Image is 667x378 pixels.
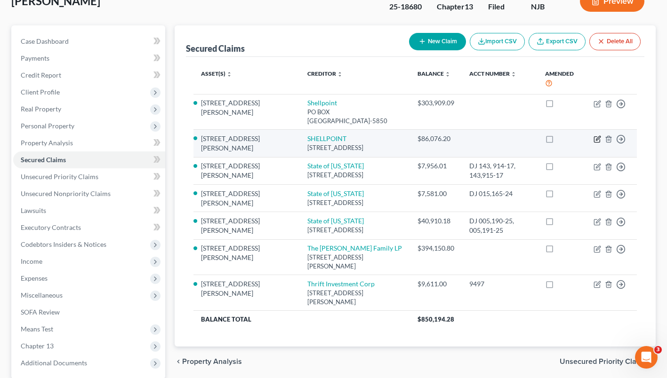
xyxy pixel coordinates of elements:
span: Chapter 13 [21,342,54,350]
th: Balance Total [193,310,410,327]
div: DJ 015,165-24 [469,189,530,198]
div: [STREET_ADDRESS][PERSON_NAME] [307,253,402,270]
a: Credit Report [13,67,165,84]
a: Asset(s) unfold_more [201,70,232,77]
div: Filed [488,1,516,12]
div: $303,909.09 [418,98,454,108]
button: New Claim [409,33,466,50]
span: $850,194.28 [418,315,454,323]
li: [STREET_ADDRESS][PERSON_NAME] [201,244,292,262]
span: Unsecured Priority Claims [21,173,98,181]
span: Secured Claims [21,156,66,164]
a: Export CSV [529,33,586,50]
div: [STREET_ADDRESS] [307,171,402,180]
a: Shellpoint [307,99,337,107]
th: Amended [538,64,586,94]
div: $40,910.18 [418,216,454,226]
span: Personal Property [21,122,74,130]
div: $86,076.20 [418,134,454,143]
a: SHELLPOINT [307,134,346,142]
span: Property Analysis [21,139,73,147]
i: unfold_more [337,71,343,77]
a: State of [US_STATE] [307,217,364,225]
li: [STREET_ADDRESS][PERSON_NAME] [201,161,292,180]
div: 9497 [469,279,530,289]
span: Codebtors Insiders & Notices [21,240,106,248]
i: unfold_more [445,71,450,77]
span: 3 [654,346,662,354]
span: Expenses [21,274,48,282]
div: Chapter [437,1,473,12]
div: NJB [531,1,565,12]
a: Property Analysis [13,134,165,151]
span: Executory Contracts [21,223,81,231]
a: The [PERSON_NAME] Family LP [307,244,402,252]
span: Real Property [21,105,61,113]
div: DJ 005,190-25, 005,191-25 [469,216,530,235]
a: Secured Claims [13,151,165,168]
a: Lawsuits [13,202,165,219]
span: Income [21,257,42,265]
span: Lawsuits [21,206,46,214]
span: Additional Documents [21,359,87,367]
button: Import CSV [470,33,525,50]
a: Creditor unfold_more [307,70,343,77]
div: [STREET_ADDRESS] [307,226,402,235]
div: $7,956.01 [418,161,454,171]
li: [STREET_ADDRESS][PERSON_NAME] [201,279,292,298]
button: Unsecured Priority Claims chevron_right [560,358,656,365]
a: Payments [13,50,165,67]
i: chevron_left [175,358,182,365]
span: Means Test [21,325,53,333]
a: Unsecured Nonpriority Claims [13,185,165,202]
div: DJ 143, 914-17, 143,915-17 [469,161,530,180]
span: 13 [465,2,473,11]
a: State of [US_STATE] [307,162,364,170]
div: $394,150.80 [418,244,454,253]
button: Delete All [589,33,641,50]
span: Credit Report [21,71,61,79]
li: [STREET_ADDRESS][PERSON_NAME] [201,216,292,235]
span: Miscellaneous [21,291,63,299]
li: [STREET_ADDRESS][PERSON_NAME] [201,98,292,117]
a: Balance unfold_more [418,70,450,77]
iframe: Intercom live chat [635,346,658,369]
span: Property Analysis [182,358,242,365]
li: [STREET_ADDRESS][PERSON_NAME] [201,189,292,208]
a: SOFA Review [13,304,165,321]
span: SOFA Review [21,308,60,316]
a: Executory Contracts [13,219,165,236]
span: Case Dashboard [21,37,69,45]
a: Unsecured Priority Claims [13,168,165,185]
a: Acct Number unfold_more [469,70,516,77]
div: Secured Claims [186,43,245,54]
div: $9,611.00 [418,279,454,289]
i: unfold_more [226,71,232,77]
span: Unsecured Priority Claims [560,358,648,365]
i: unfold_more [511,71,516,77]
button: chevron_left Property Analysis [175,358,242,365]
div: [STREET_ADDRESS] [307,198,402,207]
span: Unsecured Nonpriority Claims [21,189,111,197]
span: Payments [21,54,49,62]
div: PO BOX [GEOGRAPHIC_DATA]-5850 [307,108,402,125]
a: State of [US_STATE] [307,189,364,197]
div: [STREET_ADDRESS][PERSON_NAME] [307,289,402,306]
a: Thrift Investment Corp [307,280,375,288]
div: [STREET_ADDRESS] [307,143,402,152]
li: [STREET_ADDRESS][PERSON_NAME] [201,134,292,153]
div: $7,581.00 [418,189,454,198]
div: 25-18680 [389,1,422,12]
span: Client Profile [21,88,60,96]
a: Case Dashboard [13,33,165,50]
